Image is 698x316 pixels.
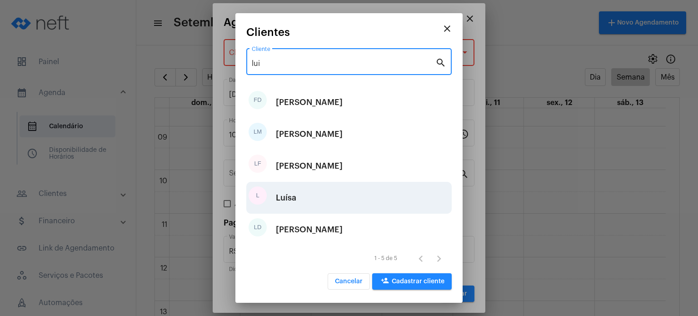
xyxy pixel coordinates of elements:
[249,155,267,173] div: LF
[442,23,453,34] mat-icon: close
[249,186,267,205] div: L
[246,26,290,38] span: Clientes
[328,273,370,290] button: Cancelar
[276,89,343,116] div: [PERSON_NAME]
[252,60,435,68] input: Pesquisar cliente
[276,120,343,148] div: [PERSON_NAME]
[276,184,296,211] div: Luísa
[249,218,267,236] div: LD
[335,278,363,285] span: Cancelar
[374,256,397,261] div: 1 - 5 de 5
[249,123,267,141] div: LM
[249,91,267,109] div: FD
[276,216,343,243] div: [PERSON_NAME]
[435,57,446,68] mat-icon: search
[372,273,452,290] button: Cadastrar cliente
[430,249,448,267] button: Próxima página
[379,276,390,287] mat-icon: person_add
[412,249,430,267] button: Página anterior
[379,278,444,285] span: Cadastrar cliente
[276,152,343,180] div: [PERSON_NAME]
